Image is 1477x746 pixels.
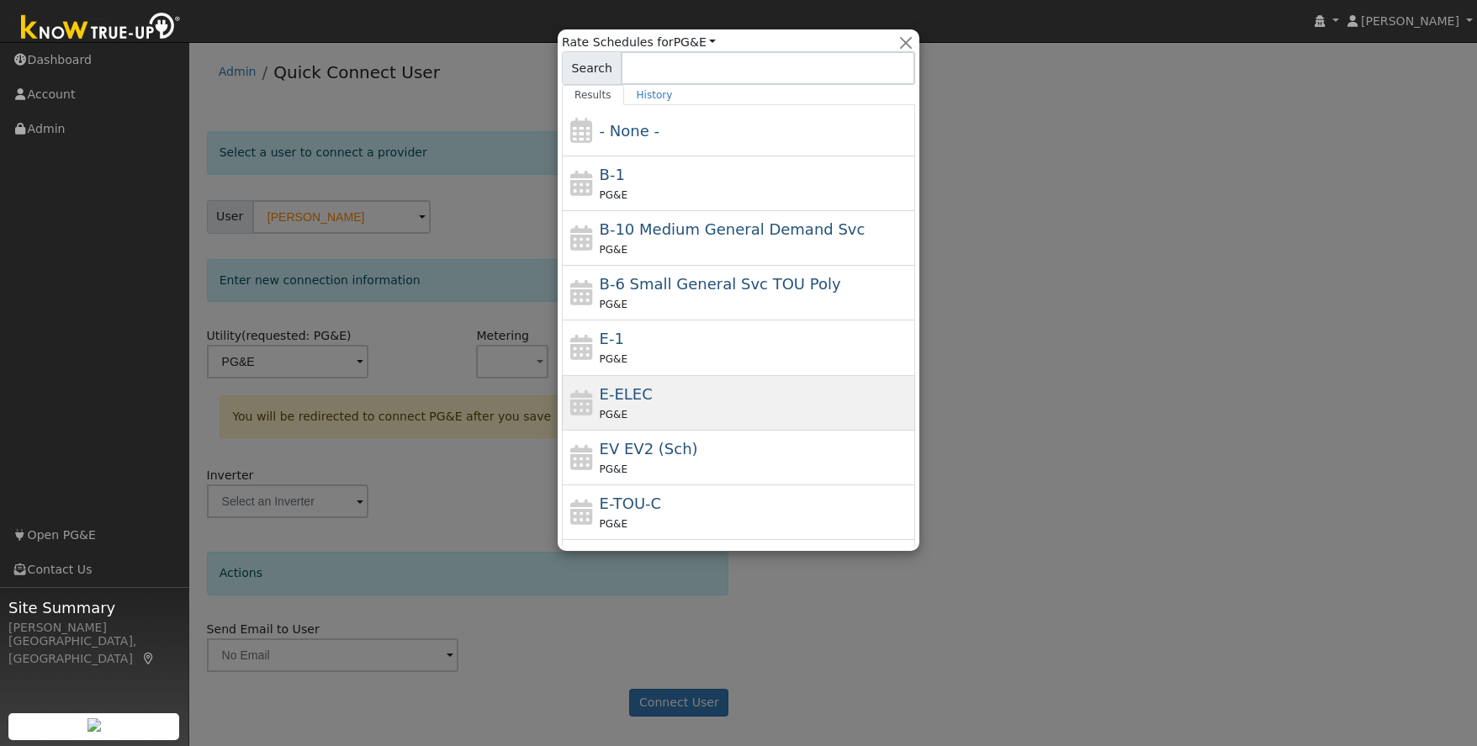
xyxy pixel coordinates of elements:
[13,9,189,47] img: Know True-Up
[562,85,624,105] a: Results
[562,51,622,85] span: Search
[600,166,625,183] span: B-1
[600,385,653,403] span: E-ELEC
[562,34,716,51] span: Rate Schedules for
[600,463,627,475] span: PG&E
[600,440,698,458] span: Electric Vehicle EV2 (Sch)
[141,652,156,665] a: Map
[8,619,180,637] div: [PERSON_NAME]
[8,596,180,619] span: Site Summary
[600,409,627,421] span: PG&E
[87,718,101,732] img: retrieve
[600,299,627,310] span: PG&E
[674,35,717,49] a: PG&E
[600,122,659,140] span: - None -
[1361,14,1459,28] span: [PERSON_NAME]
[600,495,662,512] span: E-TOU-C
[600,244,627,256] span: PG&E
[600,518,627,530] span: PG&E
[600,220,866,238] span: B-10 Medium General Demand Service (Primary Voltage)
[600,330,624,347] span: E-1
[8,632,180,668] div: [GEOGRAPHIC_DATA], [GEOGRAPHIC_DATA]
[600,189,627,201] span: PG&E
[600,275,841,293] span: B-6 Small General Service TOU Poly Phase
[600,353,627,365] span: PG&E
[624,85,686,105] a: History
